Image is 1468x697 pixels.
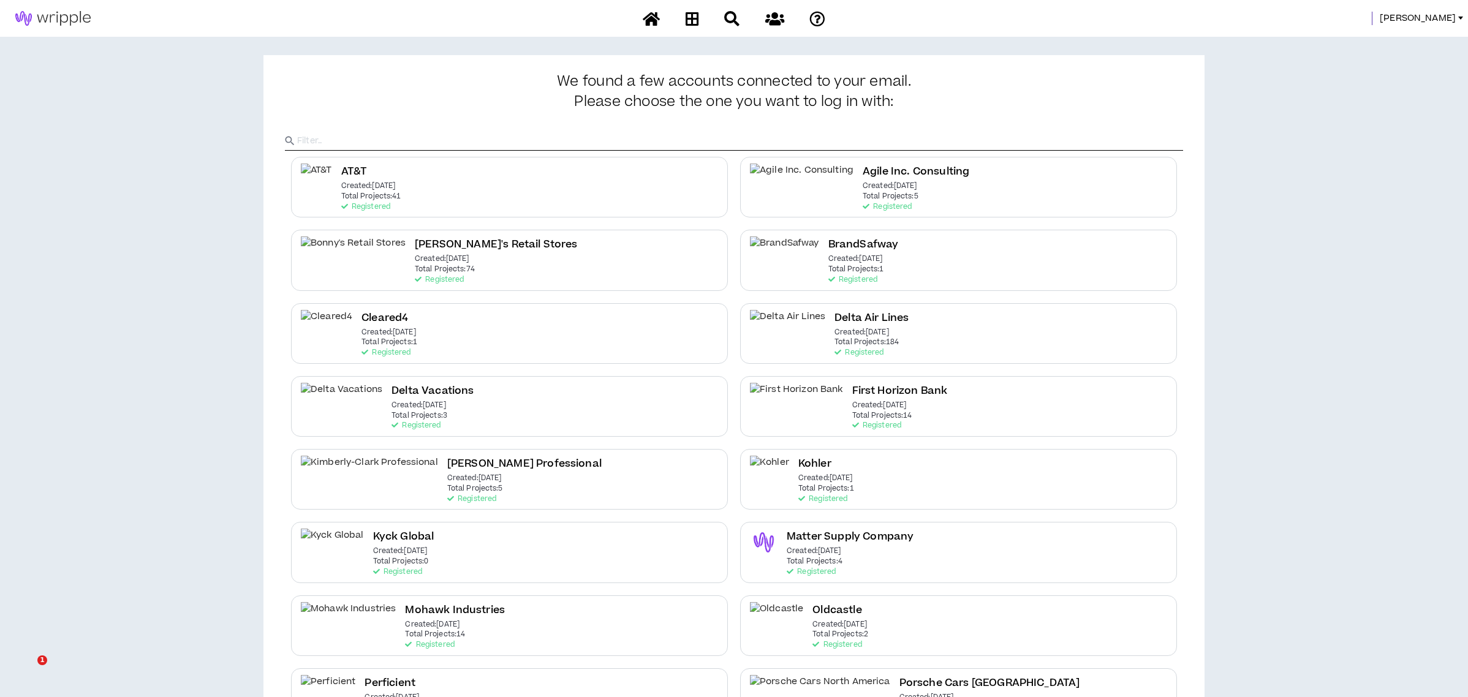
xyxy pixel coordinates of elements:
img: Bonny's Retail Stores [301,236,406,264]
p: Created: [DATE] [863,182,917,190]
h2: Kohler [798,456,831,472]
p: Total Projects: 74 [415,265,475,274]
iframe: Intercom live chat [12,655,42,685]
p: Created: [DATE] [447,474,502,483]
p: Total Projects: 2 [812,630,868,639]
p: Total Projects: 4 [787,557,842,566]
p: Created: [DATE] [828,255,883,263]
p: Registered [373,568,422,576]
p: Registered [787,568,836,576]
img: BrandSafway [750,236,819,264]
p: Created: [DATE] [405,620,460,629]
p: Total Projects: 5 [863,192,918,201]
h2: Porsche Cars [GEOGRAPHIC_DATA] [899,675,1080,691]
img: Kimberly-Clark Professional [301,456,438,483]
p: Total Projects: 1 [798,484,854,493]
img: First Horizon Bank [750,383,843,410]
img: Kyck Global [301,529,364,556]
p: Registered [361,348,411,357]
span: Please choose the one you want to log in with: [574,94,893,111]
h2: BrandSafway [828,236,899,253]
p: Total Projects: 41 [341,192,401,201]
span: 1 [37,655,47,665]
h3: We found a few accounts connected to your email. [285,73,1183,110]
img: Kohler [750,456,789,483]
img: Agile Inc. Consulting [750,164,853,191]
img: AT&T [301,164,332,191]
p: Total Projects: 0 [373,557,429,566]
h2: Delta Vacations [392,383,474,399]
h2: Perficient [365,675,415,691]
img: Cleared4 [301,310,352,337]
p: Registered [447,495,496,503]
h2: Matter Supply Company [787,529,914,545]
p: Created: [DATE] [392,401,446,410]
h2: Kyck Global [373,529,434,545]
img: Delta Air Lines [750,310,825,337]
h2: Agile Inc. Consulting [863,164,969,180]
p: Total Projects: 1 [828,265,884,274]
p: Registered [392,421,441,430]
p: Created: [DATE] [341,182,396,190]
p: Created: [DATE] [852,401,907,410]
h2: Oldcastle [812,602,861,619]
h2: Cleared4 [361,310,408,326]
h2: AT&T [341,164,368,180]
h2: First Horizon Bank [852,383,948,399]
p: Registered [863,203,912,211]
img: Matter Supply Company [750,529,778,556]
p: Created: [DATE] [373,547,428,556]
p: Created: [DATE] [361,328,416,337]
h2: [PERSON_NAME] Professional [447,456,602,472]
p: Total Projects: 184 [834,338,899,347]
h2: Delta Air Lines [834,310,909,326]
p: Registered [834,348,883,357]
span: [PERSON_NAME] [1380,12,1456,25]
p: Registered [852,421,901,430]
p: Registered [341,203,390,211]
p: Registered [415,276,464,284]
p: Created: [DATE] [787,547,841,556]
p: Registered [405,641,454,649]
img: Mohawk Industries [301,602,396,630]
img: Delta Vacations [301,383,382,410]
input: Filter.. [297,132,1183,150]
p: Registered [798,495,847,503]
p: Total Projects: 14 [852,412,912,420]
h2: [PERSON_NAME]'s Retail Stores [415,236,578,253]
p: Registered [812,641,861,649]
p: Total Projects: 1 [361,338,417,347]
p: Created: [DATE] [415,255,469,263]
p: Total Projects: 14 [405,630,465,639]
p: Created: [DATE] [798,474,853,483]
p: Registered [828,276,877,284]
p: Created: [DATE] [812,620,867,629]
p: Created: [DATE] [834,328,889,337]
h2: Mohawk Industries [405,602,505,619]
p: Total Projects: 5 [447,484,503,493]
img: Oldcastle [750,602,803,630]
p: Total Projects: 3 [392,412,447,420]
